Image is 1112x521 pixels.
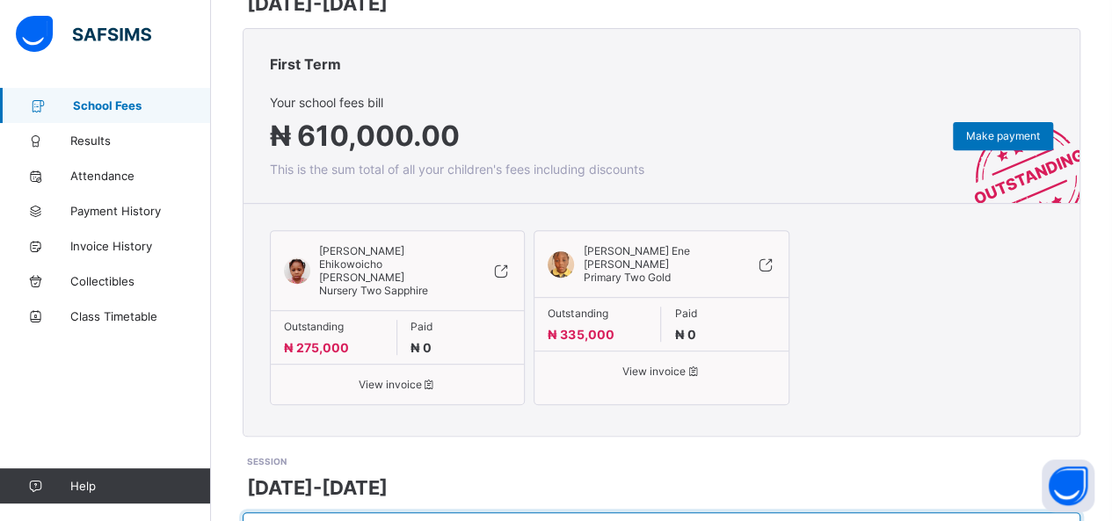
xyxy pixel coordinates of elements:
[73,98,211,112] span: School Fees
[70,479,210,493] span: Help
[270,95,644,110] span: Your school fees bill
[583,271,670,284] span: Primary Two Gold
[70,309,211,323] span: Class Timetable
[319,244,466,284] span: [PERSON_NAME] Ehikowoicho [PERSON_NAME]
[270,162,644,177] span: This is the sum total of all your children's fees including discounts
[70,204,211,218] span: Payment History
[548,307,647,320] span: Outstanding
[284,340,349,355] span: ₦ 275,000
[952,103,1079,203] img: outstanding-stamp.3c148f88c3ebafa6da95868fa43343a1.svg
[674,307,774,320] span: Paid
[319,284,428,297] span: Nursery Two Sapphire
[411,340,432,355] span: ₦ 0
[548,327,614,342] span: ₦ 335,000
[1042,459,1094,512] button: Open asap
[411,320,511,333] span: Paid
[270,55,341,73] span: First Term
[16,16,151,53] img: safsims
[247,476,388,499] span: [DATE]-[DATE]
[583,244,730,271] span: [PERSON_NAME] Ene [PERSON_NAME]
[70,134,211,148] span: Results
[284,320,383,333] span: Outstanding
[270,119,460,153] span: ₦ 610,000.00
[284,378,511,391] span: View invoice
[70,274,211,288] span: Collectibles
[70,169,211,183] span: Attendance
[548,365,774,378] span: View invoice
[674,327,695,342] span: ₦ 0
[247,456,287,467] span: SESSION
[70,239,211,253] span: Invoice History
[966,129,1040,142] span: Make payment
